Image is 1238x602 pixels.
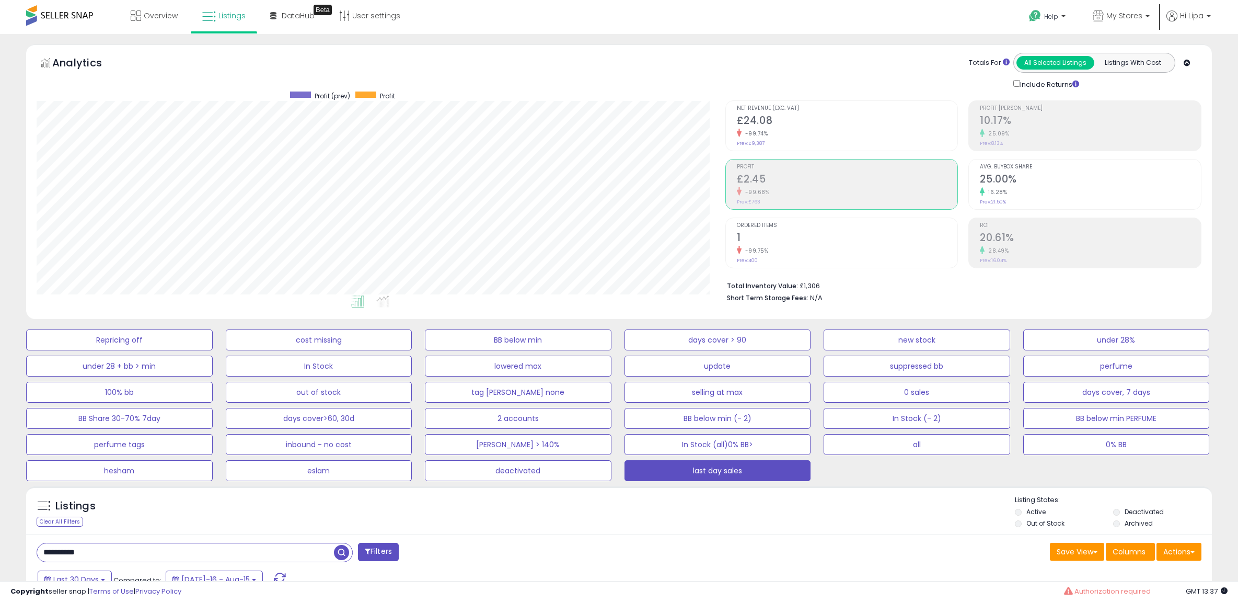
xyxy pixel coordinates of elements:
small: 16.28% [985,188,1007,196]
span: Profit [380,92,395,100]
small: Prev: 400 [737,257,758,264]
span: DataHub [282,10,315,21]
button: new stock [824,330,1010,350]
strong: Copyright [10,586,49,596]
button: Save View [1050,543,1104,561]
small: -99.68% [742,188,770,196]
h5: Analytics [52,55,122,73]
button: [PERSON_NAME] > 140% [425,434,611,455]
a: Terms of Use [89,586,134,596]
button: Columns [1106,543,1155,561]
button: In Stock (- 2) [824,408,1010,429]
a: Hi Lipa [1166,10,1211,34]
h2: 25.00% [980,173,1201,187]
small: Prev: 8.13% [980,140,1003,146]
button: Filters [358,543,399,561]
h5: Listings [55,499,96,514]
small: Prev: 21.50% [980,199,1006,205]
label: Archived [1125,519,1153,528]
button: under 28 + bb > min [26,356,213,377]
small: Prev: 16.04% [980,257,1006,264]
span: Net Revenue (Exc. VAT) [737,106,958,111]
button: deactivated [425,460,611,481]
span: Listings [218,10,246,21]
div: Clear All Filters [37,517,83,527]
span: Columns [1113,547,1146,557]
button: days cover, 7 days [1023,382,1210,403]
h2: £2.45 [737,173,958,187]
button: eslam [226,460,412,481]
button: Listings With Cost [1094,56,1172,70]
button: In Stock (all)0% BB> [624,434,811,455]
button: BB below min [425,330,611,350]
small: -99.75% [742,247,769,255]
button: Repricing off [26,330,213,350]
button: out of stock [226,382,412,403]
button: days cover > 90 [624,330,811,350]
button: BB Share 30-70% 7day [26,408,213,429]
button: perfume [1023,356,1210,377]
a: Help [1021,2,1076,34]
small: -99.74% [742,130,768,138]
button: selling at max [624,382,811,403]
button: 2 accounts [425,408,611,429]
p: Listing States: [1015,495,1212,505]
span: 2025-09-15 13:37 GMT [1186,586,1228,596]
h2: 1 [737,232,958,246]
span: Help [1044,12,1058,21]
button: all [824,434,1010,455]
b: Total Inventory Value: [727,281,798,290]
button: tag [PERSON_NAME] none [425,382,611,403]
a: Privacy Policy [135,586,181,596]
div: Tooltip anchor [314,5,332,15]
div: Include Returns [1005,78,1092,90]
div: seller snap | | [10,587,181,597]
b: Short Term Storage Fees: [727,293,808,302]
span: Profit [737,164,958,170]
button: 0% BB [1023,434,1210,455]
label: Active [1026,507,1046,516]
button: days cover>60, 30d [226,408,412,429]
span: Compared to: [113,575,161,585]
button: lowered max [425,356,611,377]
span: Ordered Items [737,223,958,229]
label: Deactivated [1125,507,1164,516]
small: Prev: £763 [737,199,760,205]
button: 0 sales [824,382,1010,403]
button: Last 30 Days [38,571,112,588]
span: [DATE]-16 - Aug-15 [181,574,250,585]
i: Get Help [1028,9,1042,22]
h2: £24.08 [737,115,958,129]
span: ROI [980,223,1201,229]
small: 25.09% [985,130,1009,138]
h2: 10.17% [980,115,1201,129]
span: My Stores [1106,10,1142,21]
div: Totals For [969,58,1010,68]
button: last day sales [624,460,811,481]
span: Profit [PERSON_NAME] [980,106,1201,111]
small: 28.49% [985,247,1009,255]
span: N/A [810,293,823,303]
button: hesham [26,460,213,481]
button: perfume tags [26,434,213,455]
span: Last 30 Days [53,574,99,585]
button: Actions [1156,543,1201,561]
button: All Selected Listings [1016,56,1094,70]
button: cost missing [226,330,412,350]
li: £1,306 [727,279,1194,291]
label: Out of Stock [1026,519,1065,528]
button: In Stock [226,356,412,377]
span: Overview [144,10,178,21]
button: under 28% [1023,330,1210,350]
span: Avg. Buybox Share [980,164,1201,170]
span: Hi Lipa [1180,10,1204,21]
button: [DATE]-16 - Aug-15 [166,571,263,588]
span: Profit (prev) [315,92,350,100]
button: 100% bb [26,382,213,403]
button: BB below min (- 2) [624,408,811,429]
button: BB below min PERFUME [1023,408,1210,429]
button: suppressed bb [824,356,1010,377]
small: Prev: £9,387 [737,140,765,146]
button: update [624,356,811,377]
button: inbound - no cost [226,434,412,455]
